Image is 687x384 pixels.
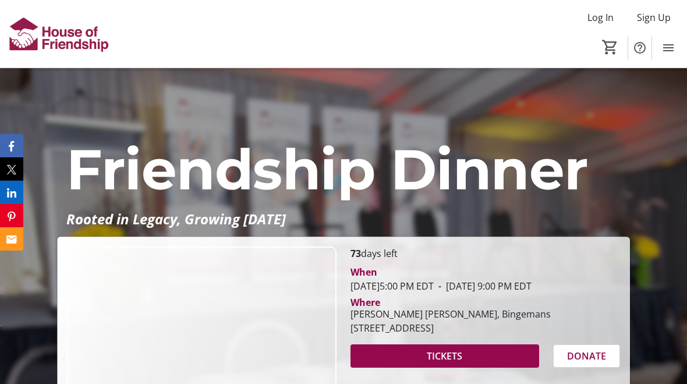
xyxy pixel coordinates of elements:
[600,37,621,58] button: Cart
[350,307,551,321] div: [PERSON_NAME] [PERSON_NAME], Bingemans
[350,246,620,260] p: days left
[350,344,539,368] button: TICKETS
[7,5,111,63] img: House of Friendship's Logo
[628,36,651,59] button: Help
[350,321,551,335] div: [STREET_ADDRESS]
[637,10,671,24] span: Sign Up
[434,280,446,293] span: -
[427,349,462,363] span: TICKETS
[553,344,620,368] button: DONATE
[578,8,623,27] button: Log In
[66,135,588,203] span: Friendship Dinner
[350,280,434,293] span: [DATE] 5:00 PM EDT
[66,209,286,228] em: Rooted in Legacy, Growing [DATE]
[350,265,377,279] div: When
[434,280,532,293] span: [DATE] 9:00 PM EDT
[350,247,361,260] span: 73
[587,10,614,24] span: Log In
[567,349,606,363] span: DONATE
[657,36,680,59] button: Menu
[350,298,380,307] div: Where
[628,8,680,27] button: Sign Up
